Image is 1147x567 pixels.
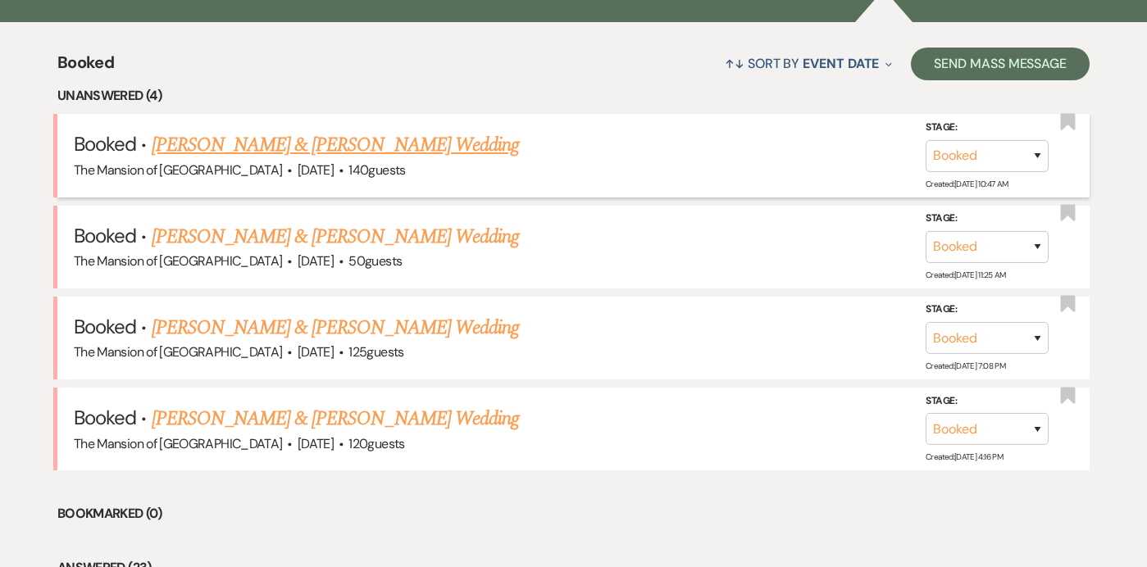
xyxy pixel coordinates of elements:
span: Created: [DATE] 11:25 AM [926,270,1005,280]
a: [PERSON_NAME] & [PERSON_NAME] Wedding [152,222,519,252]
span: [DATE] [298,161,334,179]
span: 125 guests [348,343,403,361]
span: Booked [57,50,114,85]
span: Booked [74,223,136,248]
span: ↑↓ [725,55,744,72]
button: Sort By Event Date [718,42,899,85]
li: Unanswered (4) [57,85,1090,107]
a: [PERSON_NAME] & [PERSON_NAME] Wedding [152,404,519,433]
span: 140 guests [348,161,405,179]
span: The Mansion of [GEOGRAPHIC_DATA] [74,161,283,179]
span: [DATE] [298,252,334,270]
a: [PERSON_NAME] & [PERSON_NAME] Wedding [152,313,519,342]
span: [DATE] [298,343,334,361]
span: The Mansion of [GEOGRAPHIC_DATA] [74,252,283,270]
span: 120 guests [348,435,404,452]
span: Booked [74,405,136,430]
span: Booked [74,314,136,339]
span: The Mansion of [GEOGRAPHIC_DATA] [74,435,283,452]
label: Stage: [926,210,1049,228]
span: Created: [DATE] 10:47 AM [926,179,1008,189]
button: Send Mass Message [911,48,1090,80]
span: Booked [74,131,136,156]
span: 50 guests [348,252,402,270]
span: Created: [DATE] 4:16 PM [926,451,1003,462]
label: Stage: [926,301,1049,319]
li: Bookmarked (0) [57,503,1090,524]
span: [DATE] [298,435,334,452]
label: Stage: [926,392,1049,411]
span: The Mansion of [GEOGRAPHIC_DATA] [74,343,283,361]
a: [PERSON_NAME] & [PERSON_NAME] Wedding [152,130,519,160]
span: Event Date [803,55,879,72]
label: Stage: [926,119,1049,137]
span: Created: [DATE] 7:08 PM [926,361,1005,371]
